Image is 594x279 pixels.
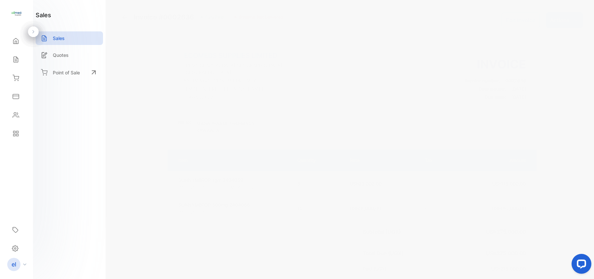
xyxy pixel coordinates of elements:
span: [DATE] [511,86,526,92]
p: 256705268749 [184,94,311,100]
p: - [425,205,446,212]
p: Bill to: [178,119,191,126]
p: Total Due (UGX) [363,249,406,257]
p: Quantity [297,157,337,164]
p: SUNNYMEROP 500mg 2404066 [178,201,285,208]
p: el [12,260,16,269]
p: Paid (UGX) [363,265,389,272]
p: - [425,180,446,187]
p: [DEMOGRAPHIC_DATA][GEOGRAPHIC_DATA], [GEOGRAPHIC_DATA], [184,62,311,76]
p: Item [178,157,284,164]
span: USh16,000.00 [350,206,381,211]
iframe: LiveChat chat widget [566,251,594,279]
span: USh23,000.00 [350,181,382,186]
a: Point of Sale [36,65,103,80]
span: Date issued: [478,86,506,92]
span: USh275,000.00 [486,228,526,235]
button: Edit Invoice [502,12,540,28]
span: USh275,000.00 [486,250,526,257]
h3: Invoice [465,55,526,73]
p: Point of Sale [53,69,80,76]
p: 10 [297,205,337,212]
span: 0002636 [505,78,526,83]
p: [MEDICAL_DATA] EGYPT 1GM EXP. 04/26 [178,185,285,191]
a: Sales [36,31,103,45]
p: MASAPHARM PHARMACY KAWAALA [196,120,272,134]
span: fully paid [203,14,224,20]
p: Actions [550,16,570,24]
p: Rate [350,157,412,164]
span: USh115,000.00 [492,181,526,186]
span: USh275,000.00 [491,266,526,271]
p: Tax [425,157,446,164]
p: Amount [460,157,526,164]
span: [DATE] [511,94,526,100]
p: [MEDICAL_DATA] EGYPT 500mg [178,210,285,216]
p: SUNNYMEROP 1gm 2404059 [178,177,285,183]
span: Shipping: Not Delivered [236,14,283,20]
p: KYEBANDO, [GEOGRAPHIC_DATA] [184,77,311,84]
img: logo [12,9,21,19]
p: ECOMEDS SUPPLIES LIMITED [184,51,311,60]
p: Quotes [53,52,69,59]
button: Actions [546,12,583,28]
p: Sales [53,35,65,42]
h1: sales [36,11,51,20]
span: Invoice number: [465,78,500,83]
p: Subtotal (UGX) [363,228,404,236]
span: Invoice #0002636 [134,12,197,22]
span: Due date: [485,94,506,100]
p: 5 [297,180,337,187]
a: Quotes [36,48,103,62]
p: [EMAIL_ADDRESS][DOMAIN_NAME] [184,85,311,92]
span: USh160,000.00 [492,206,526,211]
